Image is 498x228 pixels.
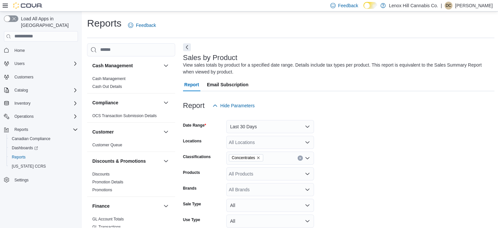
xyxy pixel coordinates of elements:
[226,215,314,228] button: All
[207,78,249,91] span: Email Subscription
[12,60,27,68] button: Users
[92,158,146,164] h3: Discounts & Promotions
[87,75,175,93] div: Cash Management
[162,157,170,165] button: Discounts & Promotions
[12,60,78,68] span: Users
[14,88,28,93] span: Catalog
[92,62,161,69] button: Cash Management
[12,126,78,134] span: Reports
[12,73,78,81] span: Customers
[92,62,133,69] h3: Cash Management
[12,73,36,81] a: Customers
[12,86,78,94] span: Catalog
[229,154,263,161] span: Concentrates
[4,43,78,202] nav: Complex example
[92,76,125,81] a: Cash Management
[14,114,34,119] span: Operations
[232,155,255,161] span: Concentrates
[183,54,237,62] h3: Sales by Product
[92,172,110,177] span: Discounts
[338,2,358,9] span: Feedback
[305,187,310,192] button: Open list of options
[226,199,314,212] button: All
[92,99,161,106] button: Compliance
[9,153,28,161] a: Reports
[12,155,26,160] span: Reports
[9,162,48,170] a: [US_STATE] CCRS
[1,59,81,68] button: Users
[183,102,205,110] h3: Report
[162,62,170,70] button: Cash Management
[18,15,78,29] span: Load All Apps in [GEOGRAPHIC_DATA]
[7,143,81,153] a: Dashboards
[12,176,31,184] a: Settings
[183,217,200,222] label: Use Type
[12,176,78,184] span: Settings
[1,99,81,108] button: Inventory
[1,86,81,95] button: Catalog
[305,140,310,145] button: Open list of options
[92,217,124,221] a: GL Account Totals
[12,46,78,54] span: Home
[136,22,156,29] span: Feedback
[87,112,175,122] div: Compliance
[125,19,158,32] a: Feedback
[12,113,36,120] button: Operations
[162,99,170,107] button: Compliance
[441,2,442,10] p: |
[183,186,196,191] label: Brands
[12,113,78,120] span: Operations
[7,162,81,171] button: [US_STATE] CCRS
[92,217,124,222] span: GL Account Totals
[92,188,112,192] a: Promotions
[1,46,81,55] button: Home
[183,62,491,75] div: View sales totals by product for a specified date range. Details include tax types per product. T...
[305,171,310,176] button: Open list of options
[363,2,377,9] input: Dark Mode
[92,180,123,184] a: Promotion Details
[1,112,81,121] button: Operations
[183,154,211,159] label: Classifications
[183,43,191,51] button: Next
[13,2,43,9] img: Cova
[92,158,161,164] button: Discounts & Promotions
[184,78,199,91] span: Report
[256,156,260,160] button: Remove Concentrates from selection in this group
[92,129,114,135] h3: Customer
[1,72,81,82] button: Customers
[12,47,28,54] a: Home
[92,84,122,89] span: Cash Out Details
[14,101,30,106] span: Inventory
[305,155,310,161] button: Open list of options
[92,129,161,135] button: Customer
[87,17,121,30] h1: Reports
[7,153,81,162] button: Reports
[87,170,175,197] div: Discounts & Promotions
[162,128,170,136] button: Customer
[389,2,438,10] p: Lenox Hill Cannabis Co.
[220,102,255,109] span: Hide Parameters
[12,145,38,151] span: Dashboards
[14,61,25,66] span: Users
[183,201,201,207] label: Sale Type
[12,164,46,169] span: [US_STATE] CCRS
[9,153,78,161] span: Reports
[183,123,206,128] label: Date Range
[12,99,78,107] span: Inventory
[12,136,50,141] span: Canadian Compliance
[9,144,78,152] span: Dashboards
[226,120,314,133] button: Last 30 Days
[446,2,451,10] span: DC
[14,74,33,80] span: Customers
[445,2,452,10] div: Dominick Cuffaro
[1,125,81,134] button: Reports
[92,114,157,118] a: OCS Transaction Submission Details
[92,172,110,176] a: Discounts
[14,48,25,53] span: Home
[92,99,118,106] h3: Compliance
[9,144,41,152] a: Dashboards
